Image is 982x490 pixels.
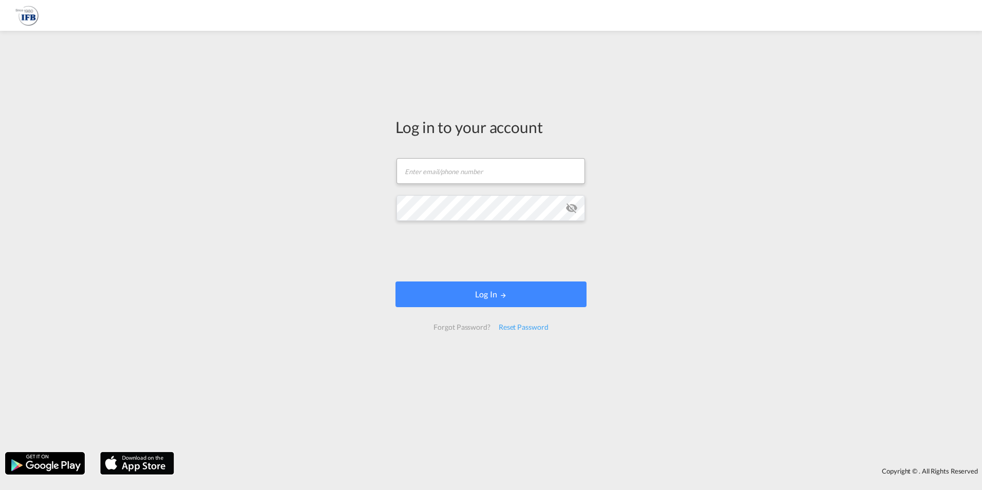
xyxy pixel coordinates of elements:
[99,451,175,476] img: apple.png
[396,158,585,184] input: Enter email/phone number
[429,318,494,336] div: Forgot Password?
[395,281,587,307] button: LOGIN
[15,4,39,27] img: b628ab10256c11eeb52753acbc15d091.png
[4,451,86,476] img: google.png
[495,318,553,336] div: Reset Password
[565,202,578,214] md-icon: icon-eye-off
[179,462,982,480] div: Copyright © . All Rights Reserved
[395,116,587,138] div: Log in to your account
[413,231,569,271] iframe: reCAPTCHA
